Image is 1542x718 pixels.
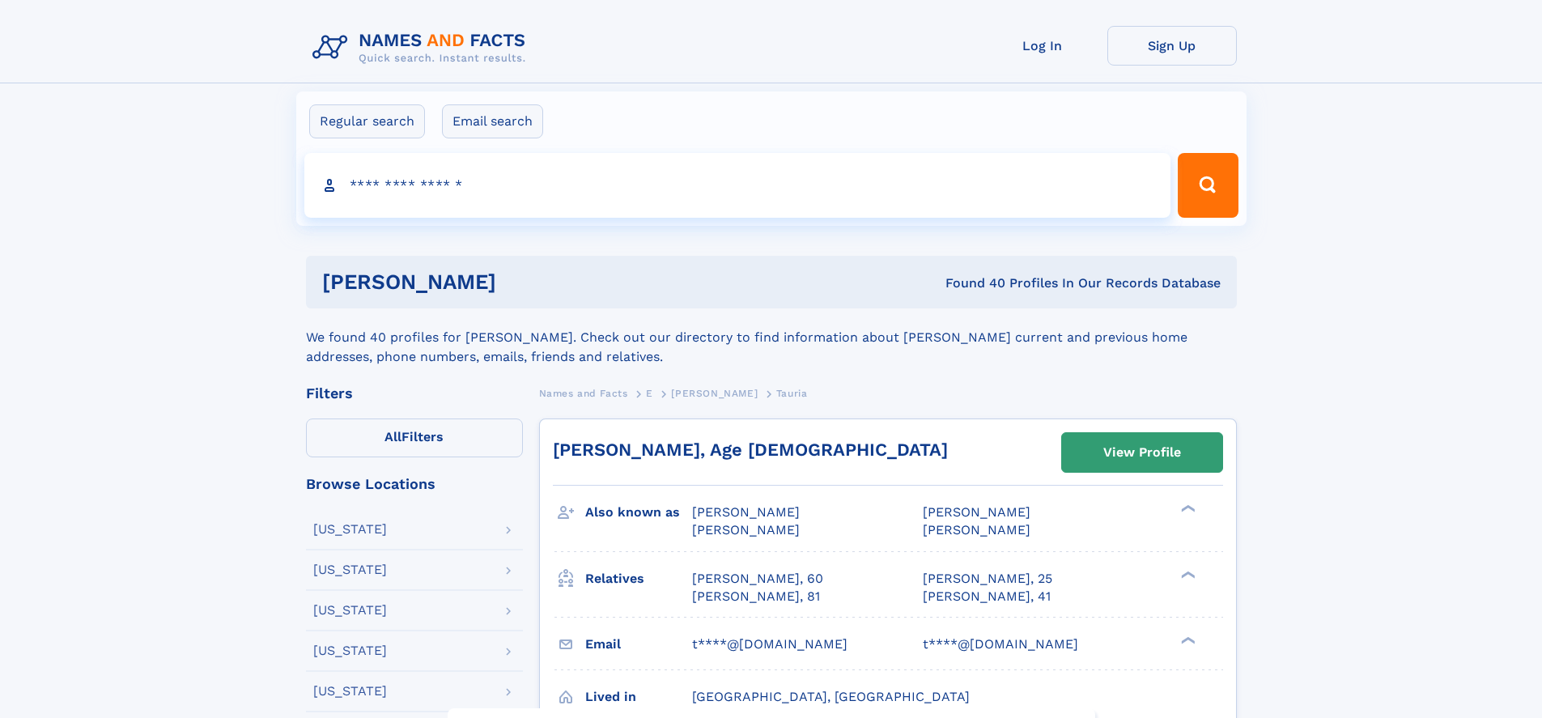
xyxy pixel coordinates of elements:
[309,104,425,138] label: Regular search
[978,26,1107,66] a: Log In
[646,388,653,399] span: E
[442,104,543,138] label: Email search
[1062,433,1222,472] a: View Profile
[585,683,692,711] h3: Lived in
[923,522,1030,537] span: [PERSON_NAME]
[671,388,758,399] span: [PERSON_NAME]
[692,570,823,588] a: [PERSON_NAME], 60
[384,429,401,444] span: All
[585,499,692,526] h3: Also known as
[923,588,1051,605] a: [PERSON_NAME], 41
[776,388,808,399] span: Tauria
[646,383,653,403] a: E
[923,570,1052,588] a: [PERSON_NAME], 25
[313,523,387,536] div: [US_STATE]
[1103,434,1181,471] div: View Profile
[1107,26,1237,66] a: Sign Up
[306,386,523,401] div: Filters
[671,383,758,403] a: [PERSON_NAME]
[306,308,1237,367] div: We found 40 profiles for [PERSON_NAME]. Check out our directory to find information about [PERSON...
[539,383,628,403] a: Names and Facts
[1177,569,1196,580] div: ❯
[322,272,721,292] h1: [PERSON_NAME]
[585,565,692,593] h3: Relatives
[313,563,387,576] div: [US_STATE]
[306,26,539,70] img: Logo Names and Facts
[585,631,692,658] h3: Email
[313,685,387,698] div: [US_STATE]
[923,504,1030,520] span: [PERSON_NAME]
[692,689,970,704] span: [GEOGRAPHIC_DATA], [GEOGRAPHIC_DATA]
[692,522,800,537] span: [PERSON_NAME]
[553,440,948,460] a: [PERSON_NAME], Age [DEMOGRAPHIC_DATA]
[1177,635,1196,645] div: ❯
[692,588,820,605] a: [PERSON_NAME], 81
[313,604,387,617] div: [US_STATE]
[313,644,387,657] div: [US_STATE]
[1177,503,1196,514] div: ❯
[1178,153,1238,218] button: Search Button
[306,418,523,457] label: Filters
[304,153,1171,218] input: search input
[720,274,1221,292] div: Found 40 Profiles In Our Records Database
[306,477,523,491] div: Browse Locations
[692,504,800,520] span: [PERSON_NAME]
